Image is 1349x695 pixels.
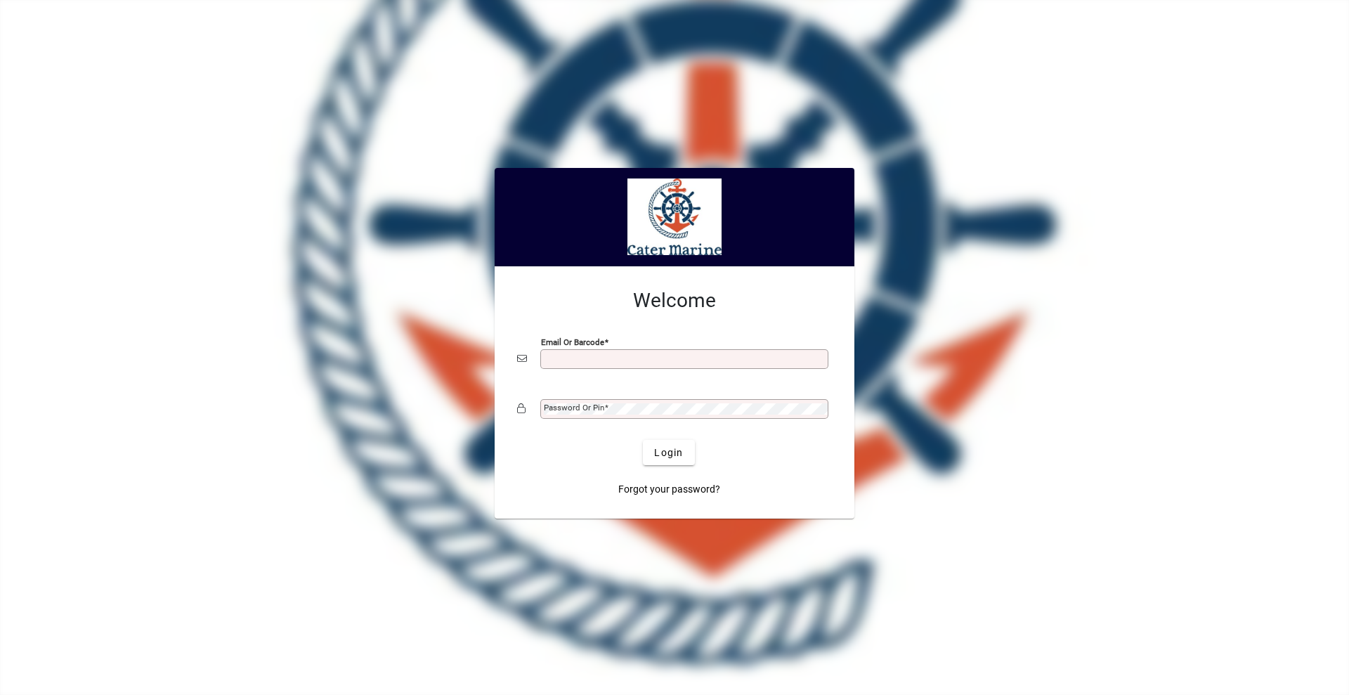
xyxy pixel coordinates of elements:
[541,337,604,347] mat-label: Email or Barcode
[613,476,726,502] a: Forgot your password?
[517,289,832,313] h2: Welcome
[544,403,604,413] mat-label: Password or Pin
[643,440,694,465] button: Login
[654,446,683,460] span: Login
[618,482,720,497] span: Forgot your password?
